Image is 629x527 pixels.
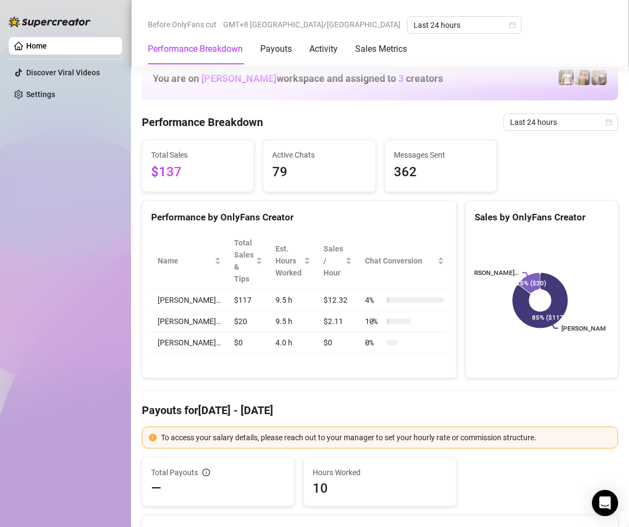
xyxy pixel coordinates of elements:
div: Sales Metrics [355,43,407,56]
span: GMT+8 [GEOGRAPHIC_DATA]/[GEOGRAPHIC_DATA] [223,16,400,33]
a: Discover Viral Videos [26,68,100,77]
span: calendar [509,22,516,28]
span: 10 % [365,315,382,327]
td: 4.0 h [269,332,317,354]
td: $0 [317,332,358,354]
div: Open Intercom Messenger [592,490,618,516]
div: Performance by OnlyFans Creator [151,210,447,225]
th: Total Sales & Tips [227,232,269,290]
th: Chat Conversion [358,232,451,290]
img: Osvaldo [591,70,607,85]
span: Chat Conversion [365,255,435,267]
span: Last 24 hours [414,17,515,33]
span: Total Payouts [151,466,198,478]
h1: You are on workspace and assigned to creators [153,73,443,85]
span: Sales / Hour [324,243,343,279]
span: $137 [151,162,245,183]
span: Hours Worked [313,466,447,478]
text: [PERSON_NAME]… [464,269,519,277]
a: Home [26,41,47,50]
span: 3 [398,73,404,84]
span: Name [158,255,212,267]
div: To access your salary details, please reach out to your manager to set your hourly rate or commis... [161,432,611,444]
a: Settings [26,90,55,99]
span: exclamation-circle [149,434,157,441]
td: 9.5 h [269,311,317,332]
td: [PERSON_NAME]… [151,311,227,332]
span: Last 24 hours [510,114,612,130]
span: info-circle [202,469,210,476]
div: Performance Breakdown [148,43,243,56]
td: [PERSON_NAME]… [151,332,227,354]
span: Total Sales & Tips [234,237,254,285]
span: 0 % [365,337,382,349]
div: Payouts [260,43,292,56]
td: $117 [227,290,269,311]
th: Name [151,232,227,290]
img: logo-BBDzfeDw.svg [9,16,91,27]
td: $12.32 [317,290,358,311]
div: Est. Hours Worked [275,243,302,279]
span: 79 [272,162,366,183]
span: — [151,480,161,497]
span: 362 [394,162,488,183]
span: Total Sales [151,149,245,161]
span: Active Chats [272,149,366,161]
div: Sales by OnlyFans Creator [475,210,609,225]
span: Before OnlyFans cut [148,16,217,33]
img: Hector [559,70,574,85]
img: Zach [575,70,590,85]
td: $2.11 [317,311,358,332]
div: Activity [309,43,338,56]
span: [PERSON_NAME] [201,73,277,84]
text: [PERSON_NAME]… [561,325,616,332]
span: Messages Sent [394,149,488,161]
td: $20 [227,311,269,332]
h4: Performance Breakdown [142,115,263,130]
th: Sales / Hour [317,232,358,290]
td: $0 [227,332,269,354]
span: 4 % [365,294,382,306]
td: [PERSON_NAME]… [151,290,227,311]
h4: Payouts for [DATE] - [DATE] [142,403,618,418]
span: 10 [313,480,447,497]
td: 9.5 h [269,290,317,311]
span: calendar [606,119,612,125]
